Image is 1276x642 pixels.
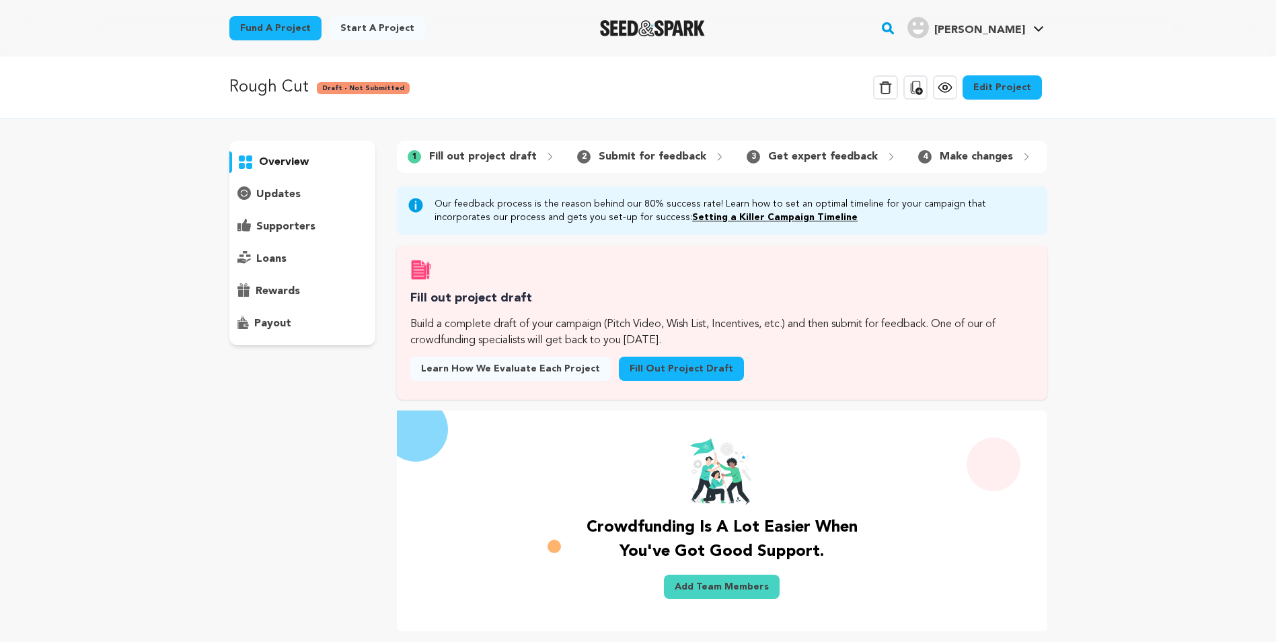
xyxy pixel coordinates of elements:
[421,362,600,376] span: Learn how we evaluate each project
[600,20,706,36] img: Seed&Spark Logo Dark Mode
[907,17,1025,38] div: Lauren M.'s Profile
[573,515,871,564] p: Crowdfunding is a lot easier when you've got good support.
[408,150,421,164] span: 1
[619,357,744,381] a: Fill out project draft
[963,75,1042,100] a: Edit Project
[600,20,706,36] a: Seed&Spark Homepage
[689,437,754,505] img: team goal image
[664,575,780,599] a: Add Team Members
[229,16,322,40] a: Fund a project
[435,197,1036,224] p: Our feedback process is the reason behind our 80% success rate! Learn how to set an optimal timel...
[940,149,1013,165] p: Make changes
[768,149,878,165] p: Get expert feedback
[934,25,1025,36] span: [PERSON_NAME]
[330,16,425,40] a: Start a project
[905,14,1047,38] a: Lauren M.'s Profile
[229,184,376,205] button: updates
[259,154,309,170] p: overview
[256,283,300,299] p: rewards
[410,289,1033,308] h3: Fill out project draft
[429,149,537,165] p: Fill out project draft
[410,357,611,381] a: Learn how we evaluate each project
[229,216,376,238] button: supporters
[747,150,760,164] span: 3
[905,14,1047,42] span: Lauren M.'s Profile
[229,313,376,334] button: payout
[229,151,376,173] button: overview
[577,150,591,164] span: 2
[256,251,287,267] p: loans
[229,75,309,100] p: Rough Cut
[907,17,929,38] img: user.png
[317,82,410,94] span: Draft - Not Submitted
[599,149,706,165] p: Submit for feedback
[256,219,315,235] p: supporters
[692,213,858,222] a: Setting a Killer Campaign Timeline
[918,150,932,164] span: 4
[410,316,1033,349] p: Build a complete draft of your campaign (Pitch Video, Wish List, Incentives, etc.) and then submi...
[256,186,301,203] p: updates
[229,248,376,270] button: loans
[229,281,376,302] button: rewards
[254,316,291,332] p: payout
